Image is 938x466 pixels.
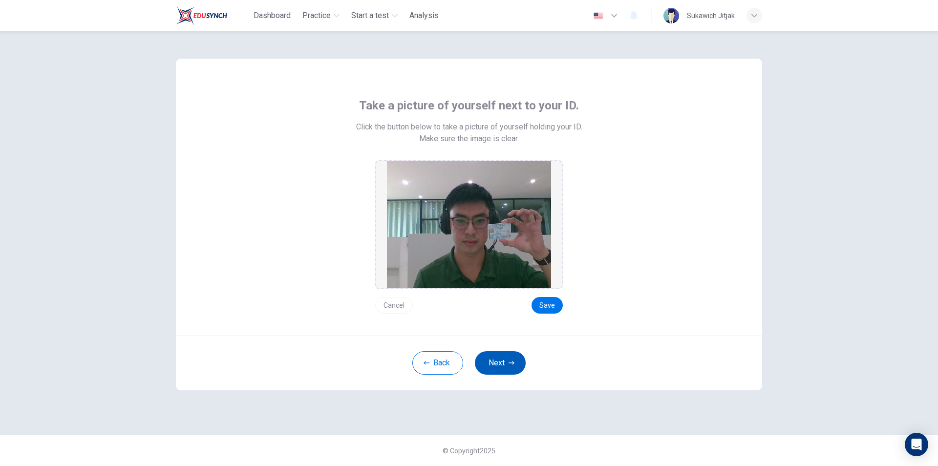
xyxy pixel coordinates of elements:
span: Click the button below to take a picture of yourself holding your ID. [356,121,582,133]
div: Open Intercom Messenger [905,433,928,456]
button: Next [475,351,526,375]
button: Back [412,351,463,375]
span: Start a test [351,10,389,21]
img: preview screemshot [387,161,551,288]
button: Practice [298,7,343,24]
button: Save [532,297,563,314]
div: Sukawich Jitjak [687,10,735,21]
span: Make sure the image is clear. [419,133,519,145]
img: en [592,12,604,20]
img: Profile picture [663,8,679,23]
img: Train Test logo [176,6,227,25]
span: Practice [302,10,331,21]
a: Train Test logo [176,6,250,25]
span: Analysis [409,10,439,21]
button: Cancel [375,297,413,314]
button: Start a test [347,7,402,24]
span: Dashboard [254,10,291,21]
button: Dashboard [250,7,295,24]
button: Analysis [405,7,443,24]
span: © Copyright 2025 [443,447,495,455]
span: Take a picture of yourself next to your ID. [359,98,579,113]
